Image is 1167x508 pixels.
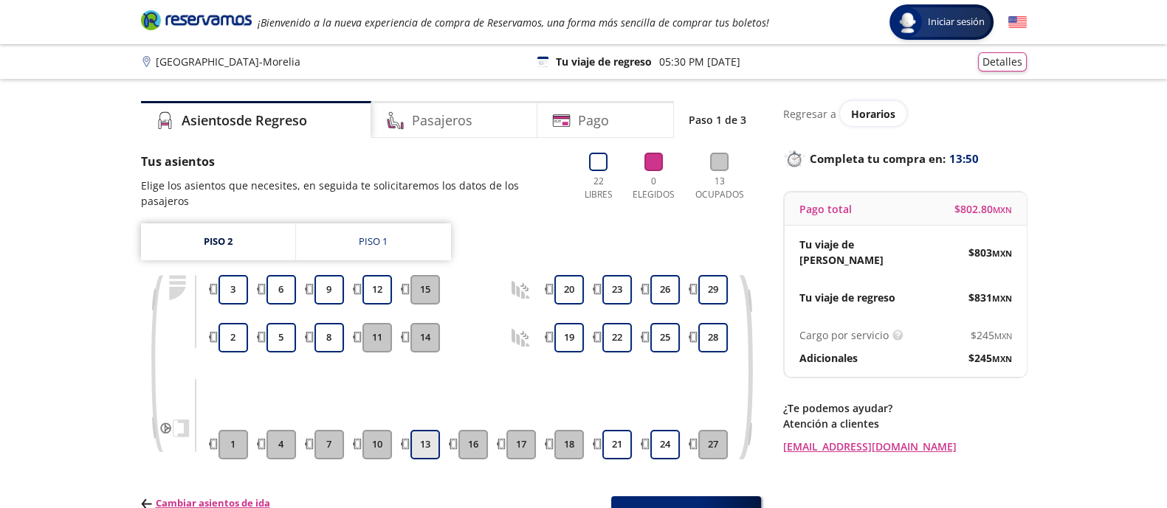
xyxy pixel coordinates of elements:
[799,201,852,217] p: Pago total
[578,111,609,131] h4: Pago
[556,54,652,69] p: Tu viaje de regreso
[783,400,1027,416] p: ¿Te podemos ayudar?
[218,323,248,352] button: 2
[266,323,296,352] button: 5
[783,439,1027,454] a: [EMAIL_ADDRESS][DOMAIN_NAME]
[783,101,1027,126] div: Regresar a ver horarios
[689,112,746,128] p: Paso 1 de 3
[783,148,1027,169] p: Completa tu compra en :
[698,430,728,459] button: 27
[156,54,300,69] p: [GEOGRAPHIC_DATA] - Morelia
[579,175,619,201] p: 22 Libres
[949,150,979,167] span: 13:50
[659,54,740,69] p: 05:30 PM [DATE]
[506,430,536,459] button: 17
[296,223,451,260] a: Piso 1
[851,107,895,121] span: Horarios
[978,52,1027,72] button: Detalles
[410,430,440,459] button: 13
[412,111,472,131] h4: Pasajeros
[602,323,632,352] button: 22
[698,275,728,305] button: 29
[1008,13,1027,32] button: English
[650,430,680,459] button: 24
[141,223,295,260] a: Piso 2
[971,327,1012,343] span: $ 245
[799,350,858,366] p: Adicionales
[783,416,1027,431] p: Atención a clientes
[182,111,307,131] h4: Asientos de Regreso
[992,248,1012,259] small: MXN
[458,430,488,459] button: 16
[650,323,680,352] button: 25
[993,204,1012,215] small: MXN
[141,153,564,170] p: Tus asientos
[266,275,296,305] button: 6
[362,275,392,305] button: 12
[266,430,296,459] button: 4
[314,323,344,352] button: 8
[359,234,388,249] div: Piso 1
[799,327,889,343] p: Cargo por servicio
[922,15,991,29] span: Iniciar sesión
[968,350,1012,366] span: $ 245
[218,275,248,305] button: 3
[799,290,895,305] p: Tu viaje de regreso
[554,323,584,352] button: 19
[799,237,906,268] p: Tu viaje de [PERSON_NAME]
[602,275,632,305] button: 23
[602,430,632,459] button: 21
[554,275,584,305] button: 20
[968,290,1012,305] span: $ 831
[994,330,1012,341] small: MXN
[992,293,1012,304] small: MXN
[650,275,680,305] button: 26
[410,323,440,352] button: 14
[141,178,564,209] p: Elige los asientos que necesites, en seguida te solicitaremos los datos de los pasajeros
[141,9,252,31] i: Brand Logo
[698,323,728,352] button: 28
[314,275,344,305] button: 9
[362,323,392,352] button: 11
[141,9,252,35] a: Brand Logo
[954,201,1012,217] span: $ 802.80
[218,430,248,459] button: 1
[362,430,392,459] button: 10
[630,175,678,201] p: 0 Elegidos
[554,430,584,459] button: 18
[410,275,440,305] button: 15
[314,430,344,459] button: 7
[992,353,1012,364] small: MXN
[258,15,769,29] em: ¡Bienvenido a la nueva experiencia de compra de Reservamos, una forma más sencilla de comprar tus...
[689,175,750,201] p: 13 Ocupados
[968,245,1012,260] span: $ 803
[783,106,836,122] p: Regresar a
